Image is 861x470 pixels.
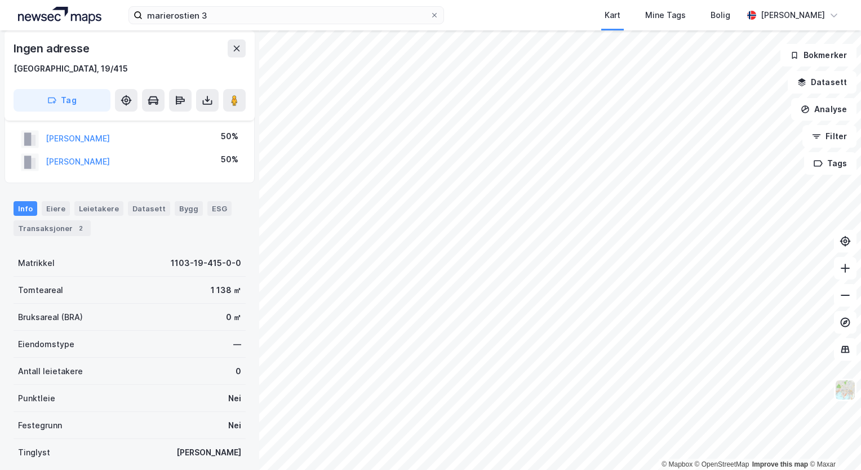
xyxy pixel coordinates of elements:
input: Søk på adresse, matrikkel, gårdeiere, leietakere eller personer [143,7,430,24]
div: 1 138 ㎡ [211,283,241,297]
div: Bygg [175,201,203,216]
iframe: Chat Widget [805,416,861,470]
div: Info [14,201,37,216]
a: Improve this map [752,460,808,468]
div: 0 ㎡ [226,311,241,324]
div: Eiendomstype [18,338,74,351]
a: Mapbox [662,460,693,468]
div: Kontrollprogram for chat [805,416,861,470]
div: Bruksareal (BRA) [18,311,83,324]
div: Datasett [128,201,170,216]
a: OpenStreetMap [695,460,749,468]
div: Transaksjoner [14,220,91,236]
div: Nei [228,392,241,405]
div: Antall leietakere [18,365,83,378]
button: Analyse [791,98,856,121]
div: 2 [75,223,86,234]
div: ESG [207,201,232,216]
div: Mine Tags [645,8,686,22]
button: Datasett [788,71,856,94]
div: 50% [221,153,238,166]
div: — [233,338,241,351]
div: 0 [236,365,241,378]
div: [PERSON_NAME] [761,8,825,22]
button: Filter [802,125,856,148]
div: [PERSON_NAME] [176,446,241,459]
button: Tags [804,152,856,175]
div: Punktleie [18,392,55,405]
div: Eiere [42,201,70,216]
div: 1103-19-415-0-0 [171,256,241,270]
div: Leietakere [74,201,123,216]
div: [GEOGRAPHIC_DATA], 19/415 [14,62,128,76]
div: Kart [605,8,620,22]
div: Matrikkel [18,256,55,270]
div: Bolig [711,8,730,22]
div: Nei [228,419,241,432]
div: Tomteareal [18,283,63,297]
button: Tag [14,89,110,112]
div: Festegrunn [18,419,62,432]
div: 50% [221,130,238,143]
div: Tinglyst [18,446,50,459]
div: Ingen adresse [14,39,91,57]
img: logo.a4113a55bc3d86da70a041830d287a7e.svg [18,7,101,24]
img: Z [835,379,856,401]
button: Bokmerker [780,44,856,66]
